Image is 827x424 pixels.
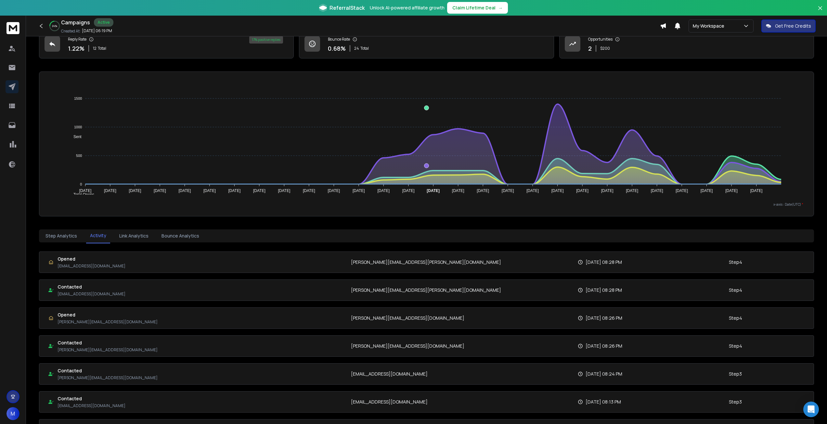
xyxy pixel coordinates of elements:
p: [DATE] 08:24 PM [586,371,622,377]
a: Opportunities2$200 [559,31,814,58]
tspan: [DATE] [651,188,663,193]
p: Created At: [61,29,81,34]
span: 12 [93,46,97,51]
h1: Contacted [58,340,158,346]
span: Total [360,46,369,51]
h1: Opened [58,256,125,262]
tspan: [DATE] [576,188,588,193]
p: Opportunities [588,37,613,42]
tspan: [DATE] [402,188,415,193]
div: Open Intercom Messenger [803,402,819,417]
tspan: 0 [80,182,82,186]
p: 0.68 % [328,44,346,53]
tspan: [DATE] [676,188,688,193]
tspan: 1500 [74,96,82,100]
tspan: [DATE] [750,188,763,193]
h1: Contacted [58,367,158,374]
tspan: [DATE] [303,188,315,193]
tspan: [DATE] [427,188,440,193]
p: [EMAIL_ADDRESS][DOMAIN_NAME] [351,371,428,377]
p: [EMAIL_ADDRESS][DOMAIN_NAME] [351,399,428,405]
p: [PERSON_NAME][EMAIL_ADDRESS][PERSON_NAME][DOMAIN_NAME] [351,259,501,265]
tspan: [DATE] [377,188,390,193]
p: 1.22 % [68,44,84,53]
p: Step 4 [729,343,742,349]
p: 2 [588,44,592,53]
p: Step 4 [729,315,742,321]
span: Sent [69,135,82,139]
tspan: [DATE] [228,188,240,193]
tspan: [DATE] [179,188,191,193]
h1: Opened [58,312,158,318]
button: Close banner [816,4,824,19]
p: Reply Rate [68,37,86,42]
h1: Contacted [58,284,125,290]
tspan: [DATE] [452,188,464,193]
tspan: [DATE] [725,188,738,193]
button: M [6,407,19,420]
tspan: [DATE] [353,188,365,193]
tspan: [DATE] [701,188,713,193]
tspan: [DATE] [551,188,564,193]
span: ReferralStack [330,4,365,12]
span: Total [98,46,106,51]
tspan: [DATE] [79,188,92,193]
p: [DATE] 06:19 PM [82,28,112,33]
a: Bounce Rate0.68%24Total [299,31,554,58]
tspan: [DATE] [328,188,340,193]
button: Get Free Credits [761,19,816,32]
p: [EMAIL_ADDRESS][DOMAIN_NAME] [58,291,125,297]
p: [DATE] 08:28 PM [586,259,622,265]
p: x-axis : Date(UTC) [50,202,803,207]
div: 17 % positive replies [249,36,283,44]
p: Unlock AI-powered affiliate growth [370,5,445,11]
p: Step 4 [729,287,742,293]
button: Bounce Analytics [158,229,203,243]
button: Claim Lifetime Deal→ [447,2,508,14]
p: [PERSON_NAME][EMAIL_ADDRESS][DOMAIN_NAME] [58,375,158,380]
span: 24 [354,46,359,51]
tspan: [DATE] [477,188,489,193]
tspan: [DATE] [154,188,166,193]
p: [EMAIL_ADDRESS][DOMAIN_NAME] [58,403,125,408]
tspan: [DATE] [104,188,116,193]
span: → [498,5,503,11]
a: Reply Rate1.22%12Total17% positive replies [39,31,294,58]
p: [DATE] 08:26 PM [586,343,622,349]
p: [EMAIL_ADDRESS][DOMAIN_NAME] [58,263,125,269]
tspan: [DATE] [253,188,265,193]
div: Active [94,18,113,27]
h1: Contacted [58,395,125,402]
p: 24 % [52,24,57,28]
tspan: 500 [76,154,82,158]
button: Link Analytics [115,229,152,243]
p: [DATE] 08:26 PM [586,315,622,321]
tspan: [DATE] [626,188,638,193]
p: My Workspace [693,23,727,29]
p: [PERSON_NAME][EMAIL_ADDRESS][DOMAIN_NAME] [351,315,464,321]
tspan: [DATE] [129,188,141,193]
p: Get Free Credits [775,23,811,29]
p: [PERSON_NAME][EMAIL_ADDRESS][DOMAIN_NAME] [58,347,158,353]
button: Activity [86,228,110,243]
button: Step Analytics [42,229,81,243]
p: [DATE] 08:13 PM [586,399,621,405]
p: [PERSON_NAME][EMAIL_ADDRESS][DOMAIN_NAME] [58,319,158,325]
p: $ 200 [600,46,610,51]
p: Step 4 [729,259,742,265]
p: Step 3 [729,399,742,405]
tspan: [DATE] [601,188,614,193]
span: Total Opens [69,192,94,197]
tspan: 1000 [74,125,82,129]
tspan: [DATE] [526,188,539,193]
p: Step 3 [729,371,742,377]
tspan: [DATE] [502,188,514,193]
p: Bounce Rate [328,37,350,42]
h1: Campaigns [61,19,90,26]
tspan: [DATE] [278,188,290,193]
p: [PERSON_NAME][EMAIL_ADDRESS][DOMAIN_NAME] [351,343,464,349]
p: [PERSON_NAME][EMAIL_ADDRESS][PERSON_NAME][DOMAIN_NAME] [351,287,501,293]
tspan: [DATE] [203,188,216,193]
